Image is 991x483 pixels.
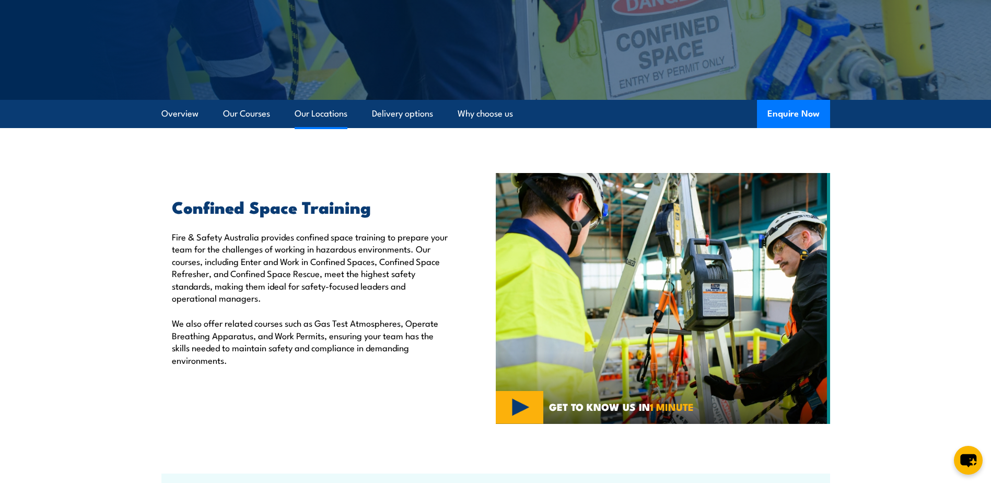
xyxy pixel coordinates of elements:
[496,173,830,424] img: Confined Space Courses Australia
[757,100,830,128] button: Enquire Now
[172,317,448,366] p: We also offer related courses such as Gas Test Atmospheres, Operate Breathing Apparatus, and Work...
[161,100,199,128] a: Overview
[223,100,270,128] a: Our Courses
[172,199,448,214] h2: Confined Space Training
[954,446,983,475] button: chat-button
[650,399,694,414] strong: 1 MINUTE
[172,231,448,304] p: Fire & Safety Australia provides confined space training to prepare your team for the challenges ...
[458,100,513,128] a: Why choose us
[549,402,694,411] span: GET TO KNOW US IN
[295,100,347,128] a: Our Locations
[372,100,433,128] a: Delivery options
